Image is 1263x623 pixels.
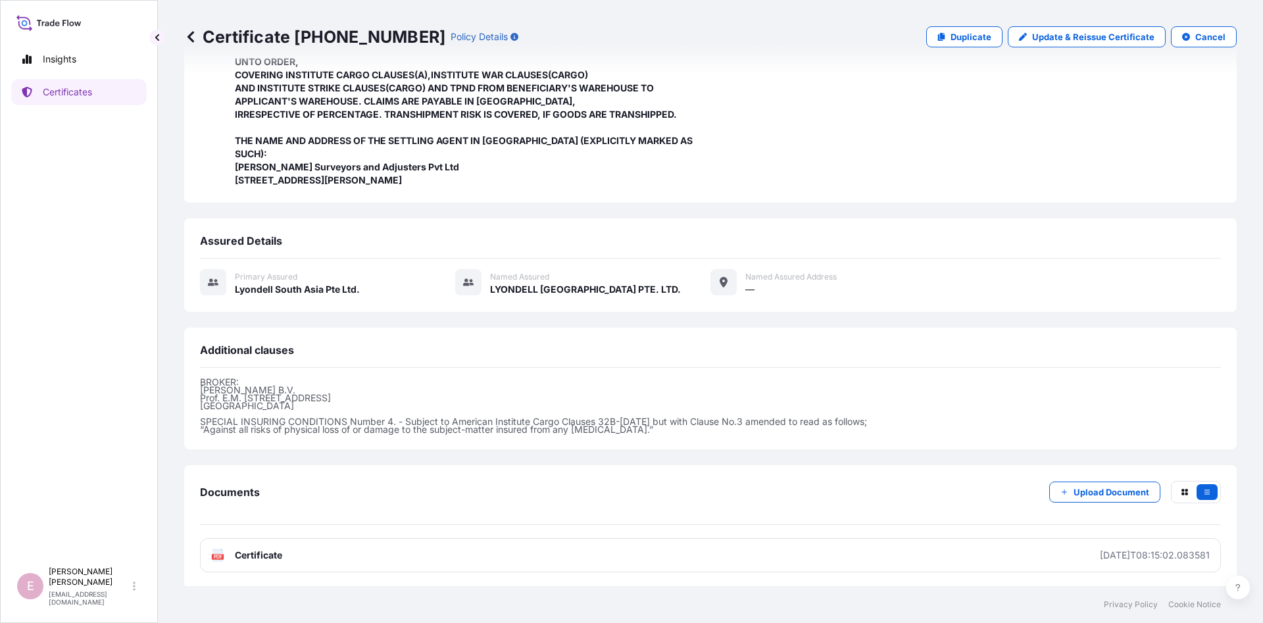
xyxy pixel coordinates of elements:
span: Additional clauses [200,343,294,357]
span: Assured Details [200,234,282,247]
text: PDF [214,555,222,559]
a: Certificates [11,79,147,105]
p: Cancel [1195,30,1226,43]
p: Update & Reissue Certificate [1032,30,1154,43]
span: LC NUMBER: 529011117303-S SAIPER P.O. NO.: 701/5242(2842-L)/25 UNTO ORDER, COVERING INSTITUTE CAR... [235,16,710,187]
a: Update & Reissue Certificate [1008,26,1166,47]
a: Duplicate [926,26,1003,47]
span: Named Assured Address [745,272,837,282]
p: [EMAIL_ADDRESS][DOMAIN_NAME] [49,590,130,606]
p: Certificates [43,86,92,99]
span: Primary assured [235,272,297,282]
span: Named Assured [490,272,549,282]
a: Cookie Notice [1168,599,1221,610]
button: Upload Document [1049,482,1160,503]
span: Documents [200,486,260,499]
button: Cancel [1171,26,1237,47]
p: Insights [43,53,76,66]
span: E [27,580,34,593]
span: — [745,283,755,296]
p: BROKER: [PERSON_NAME] B.V. Prof. E.M. [STREET_ADDRESS] [GEOGRAPHIC_DATA] SPECIAL INSURING CONDITI... [200,378,1221,434]
span: Certificate [235,549,282,562]
span: LYONDELL [GEOGRAPHIC_DATA] PTE. LTD. [490,283,681,296]
a: Privacy Policy [1104,599,1158,610]
p: [PERSON_NAME] [PERSON_NAME] [49,566,130,587]
p: Policy Details [451,30,508,43]
p: Duplicate [951,30,991,43]
a: Insights [11,46,147,72]
p: Certificate [PHONE_NUMBER] [184,26,445,47]
a: PDFCertificate[DATE]T08:15:02.083581 [200,538,1221,572]
div: [DATE]T08:15:02.083581 [1100,549,1210,562]
span: Lyondell South Asia Pte Ltd. [235,283,360,296]
p: Upload Document [1074,486,1149,499]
